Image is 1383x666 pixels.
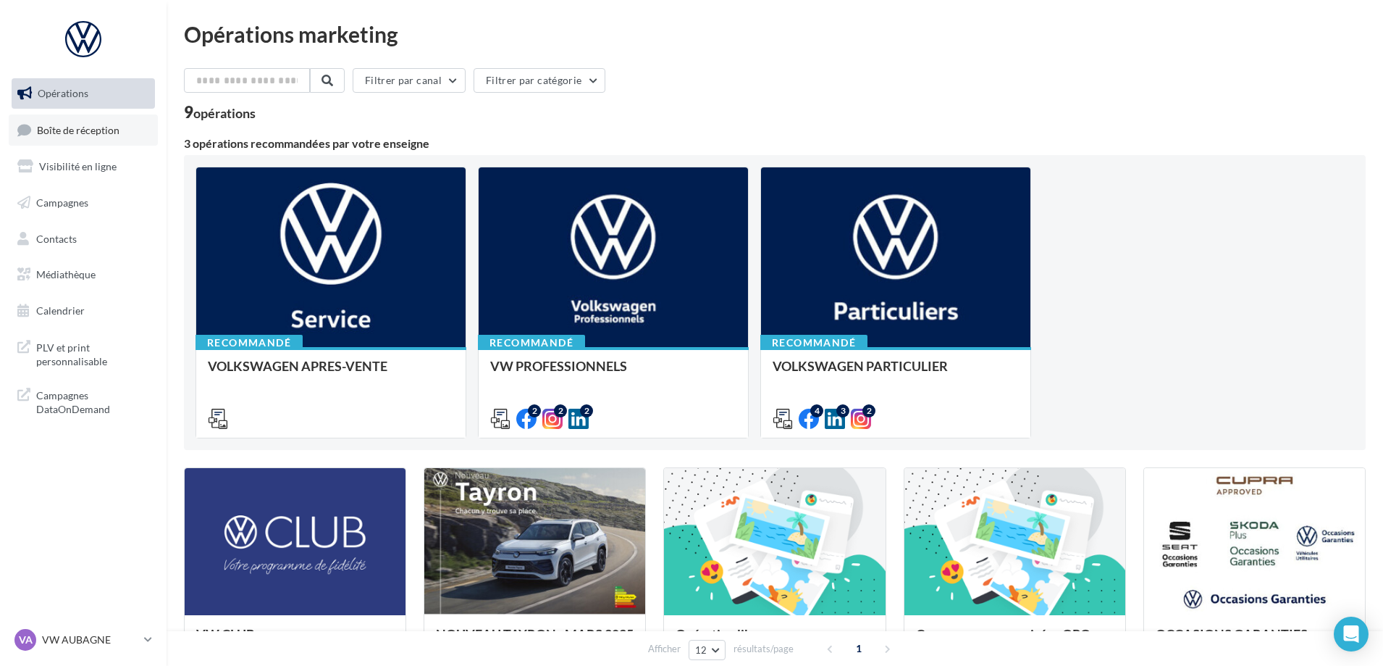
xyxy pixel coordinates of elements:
span: Opérations [38,87,88,99]
a: Médiathèque [9,259,158,290]
div: 9 [184,104,256,120]
span: VW PROFESSIONNELS [490,358,627,374]
span: Campagnes DataOnDemand [36,386,149,417]
p: VW AUBAGNE [42,633,138,647]
div: 2 [528,404,541,417]
span: Boîte de réception [37,123,119,136]
a: VA VW AUBAGNE [12,626,155,654]
span: Campagnes sponsorisées OPO [916,626,1090,642]
div: Opérations marketing [184,23,1366,45]
span: résultats/page [733,642,794,656]
a: Campagnes DataOnDemand [9,380,158,423]
div: opérations [193,107,256,120]
span: OCCASIONS GARANTIES [1156,626,1308,642]
a: Contacts [9,224,158,254]
a: Campagnes [9,188,158,218]
div: 3 opérations recommandées par votre enseigne [184,138,1366,149]
span: Visibilité en ligne [39,160,117,172]
span: Afficher [648,642,681,656]
span: Opération libre [676,626,764,642]
button: Filtrer par canal [353,68,466,93]
span: VOLKSWAGEN PARTICULIER [773,358,948,374]
div: 3 [836,404,849,417]
div: 2 [862,404,875,417]
div: Recommandé [478,335,585,351]
a: Boîte de réception [9,115,158,146]
div: 4 [810,404,823,417]
div: Open Intercom Messenger [1334,617,1369,652]
span: Calendrier [36,304,85,317]
div: Recommandé [196,335,303,351]
a: Calendrier [9,296,158,326]
a: PLV et print personnalisable [9,332,158,375]
span: 12 [695,644,707,656]
span: VOLKSWAGEN APRES-VENTE [208,358,387,374]
span: Contacts [36,232,77,244]
span: VA [19,633,33,647]
div: 2 [554,404,567,417]
button: Filtrer par catégorie [474,68,605,93]
span: Médiathèque [36,268,96,280]
button: 12 [689,640,726,660]
span: PLV et print personnalisable [36,338,149,369]
div: 2 [580,404,593,417]
span: VW CLUB [196,626,255,642]
span: Campagnes [36,196,88,209]
a: Visibilité en ligne [9,151,158,182]
a: Opérations [9,78,158,109]
div: Recommandé [760,335,867,351]
span: 1 [847,637,870,660]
